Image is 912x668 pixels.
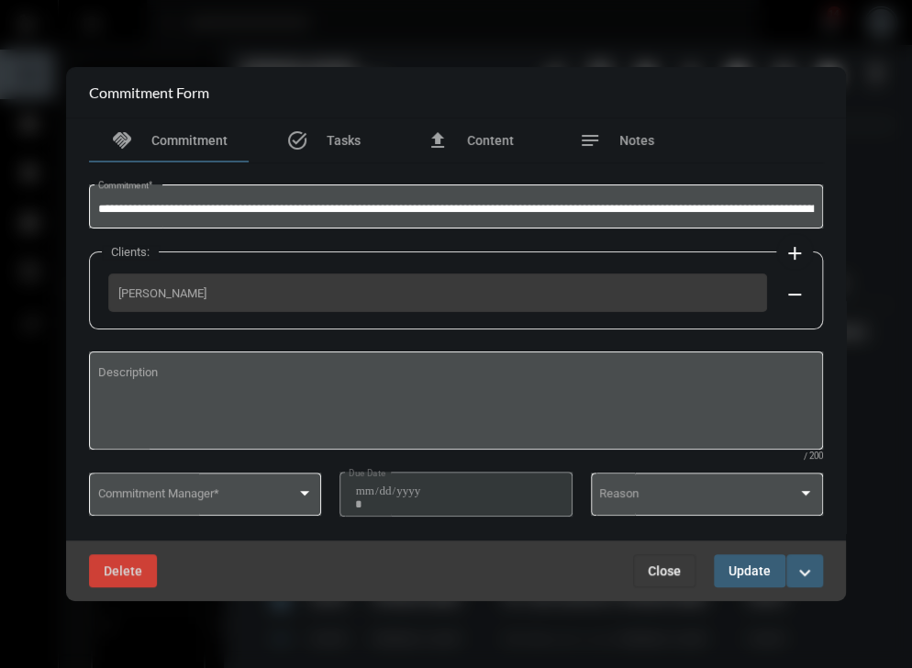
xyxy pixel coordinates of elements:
span: Content [467,133,514,148]
span: [PERSON_NAME] [118,286,757,300]
mat-icon: expand_more [794,561,816,583]
mat-icon: handshake [111,129,133,151]
span: Notes [619,133,654,148]
mat-hint: / 200 [804,451,823,462]
span: Delete [104,563,142,578]
span: Update [728,563,771,578]
button: Delete [89,554,157,587]
mat-icon: notes [579,129,601,151]
label: Clients: [102,245,159,259]
button: Update [714,554,785,587]
button: Close [633,554,695,587]
span: Commitment [151,133,228,148]
mat-icon: file_upload [427,129,449,151]
h2: Commitment Form [89,83,209,101]
mat-icon: add [784,241,806,263]
mat-icon: task_alt [286,129,308,151]
mat-icon: remove [784,283,806,305]
span: Tasks [327,133,361,148]
span: Close [648,563,681,578]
